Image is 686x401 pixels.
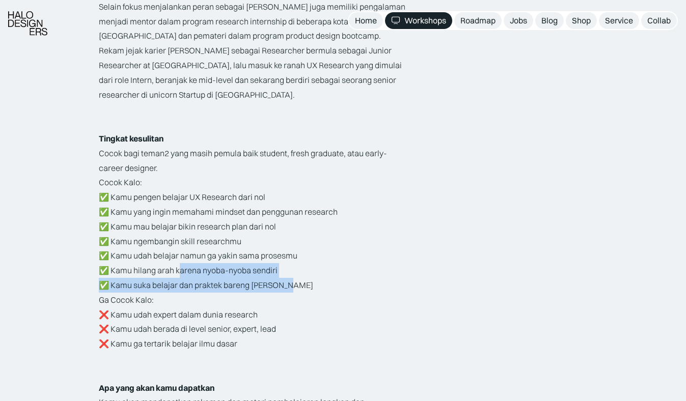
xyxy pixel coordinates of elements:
[99,117,407,131] p: ‍
[605,15,633,26] div: Service
[460,15,496,26] div: Roadmap
[641,12,677,29] a: Collab
[385,12,452,29] a: Workshops
[566,12,597,29] a: Shop
[404,15,446,26] div: Workshops
[599,12,639,29] a: Service
[99,43,407,102] p: Rekam jejak karier [PERSON_NAME] sebagai Researcher bermula sebagai Junior Researcher at [GEOGRAP...
[99,102,407,117] p: ‍
[510,15,527,26] div: Jobs
[355,15,377,26] div: Home
[572,15,591,26] div: Shop
[541,15,558,26] div: Blog
[99,351,407,366] p: ‍
[99,366,407,381] p: ‍
[454,12,502,29] a: Roadmap
[99,293,407,351] p: Ga Cocok Kalo: ❌ Kamu udah expert dalam dunia research ❌ Kamu udah berada di level senior, expert...
[99,133,163,144] strong: Tingkat kesulitan
[349,12,383,29] a: Home
[99,175,407,292] p: Cocok Kalo: ✅ Kamu pengen belajar UX Research dari nol ✅ Kamu yang ingin memahami mindset dan pen...
[99,383,214,393] strong: Apa yang akan kamu dapatkan
[504,12,533,29] a: Jobs
[647,15,671,26] div: Collab
[535,12,564,29] a: Blog
[99,146,407,176] p: Cocok bagi teman2 yang masih pemula baik student, fresh graduate, atau early-career designer.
